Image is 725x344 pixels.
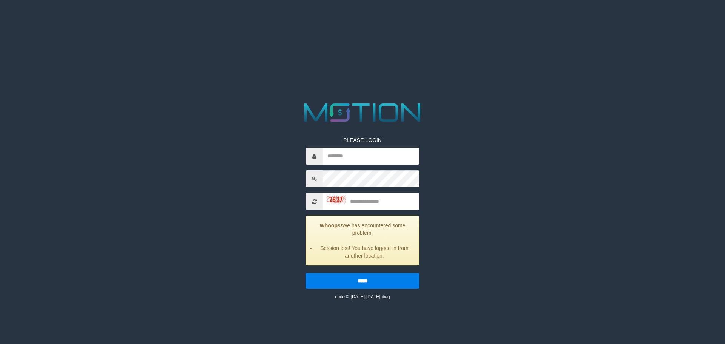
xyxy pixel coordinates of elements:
[306,136,419,144] p: PLEASE LOGIN
[299,100,426,125] img: MOTION_logo.png
[335,294,390,299] small: code © [DATE]-[DATE] dwg
[327,196,346,203] img: captcha
[306,216,419,265] div: We has encountered some problem.
[320,222,342,228] strong: Whoops!
[316,244,413,259] li: Session lost! You have logged in from another location.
